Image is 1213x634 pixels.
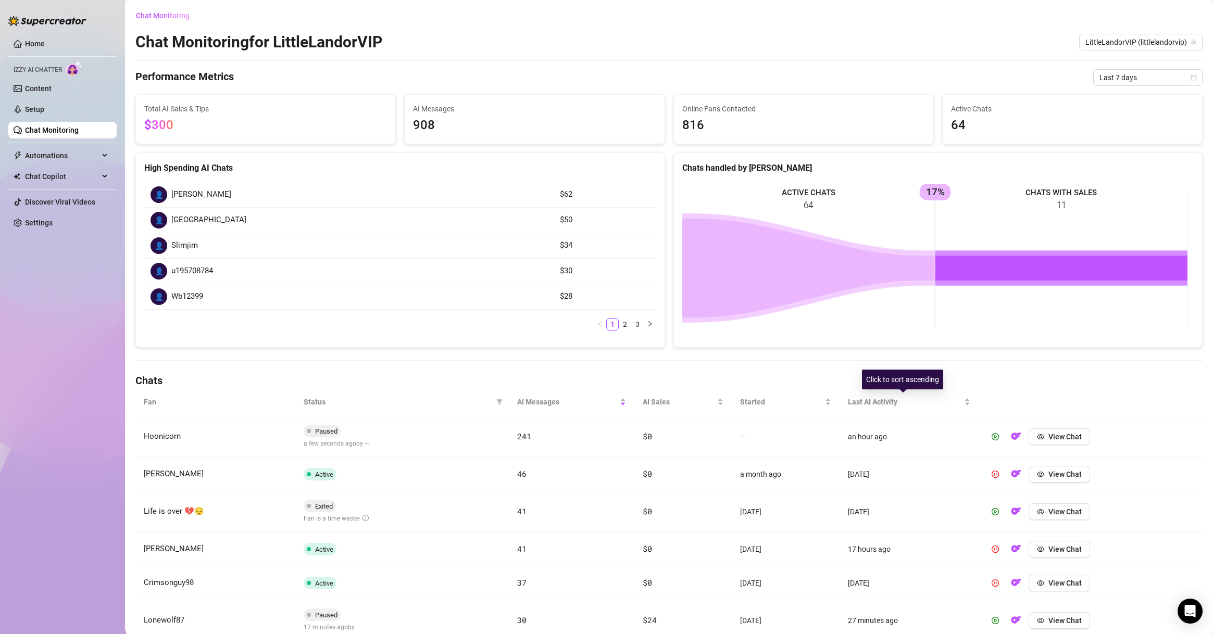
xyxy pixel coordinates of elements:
[304,440,369,447] span: a few seconds ago by —
[1037,546,1044,553] span: eye
[517,506,526,516] span: 41
[171,239,198,252] span: Slimjim
[732,416,840,458] td: —
[144,118,173,132] span: $300
[1037,579,1044,587] span: eye
[14,173,20,180] img: Chat Copilot
[992,617,999,624] span: play-circle
[517,615,526,625] span: 30
[682,161,1194,174] div: Chats handled by [PERSON_NAME]
[992,546,999,553] span: pause-circle
[1191,39,1197,45] span: team
[517,468,526,479] span: 46
[25,105,44,113] a: Setup
[643,506,652,516] span: $0
[1029,428,1090,445] button: View Chat
[732,458,840,491] td: a month ago
[1011,506,1021,516] img: OF
[840,416,979,458] td: an hour ago
[25,84,52,93] a: Content
[304,624,361,631] span: 17 minutes ago by —
[25,198,95,206] a: Discover Viral Videos
[840,532,979,566] td: 17 hours ago
[144,506,204,516] span: Life is over 💔😔
[1029,612,1090,629] button: View Chat
[315,427,337,435] span: Paused
[151,186,167,203] div: 👤
[992,508,999,515] span: play-circle
[151,237,167,254] div: 👤
[496,399,503,405] span: filter
[1008,547,1024,555] a: OF
[25,40,45,48] a: Home
[144,469,204,478] span: [PERSON_NAME]
[25,147,99,164] span: Automations
[413,116,656,135] span: 908
[315,471,333,478] span: Active
[1008,581,1024,589] a: OF
[840,491,979,532] td: [DATE]
[1008,466,1024,483] button: OF
[619,319,631,330] a: 2
[1008,618,1024,627] a: OF
[840,388,979,416] th: Last AI Activity
[951,103,1194,115] span: Active Chats
[315,546,333,553] span: Active
[1011,543,1021,554] img: OF
[171,265,213,277] span: u195708784
[1008,472,1024,480] a: OF
[315,502,333,510] span: Exited
[644,318,656,331] li: Next Page
[1178,599,1203,624] div: Open Intercom Messenger
[1008,503,1024,520] button: OF
[1048,616,1082,625] span: View Chat
[1029,466,1090,483] button: View Chat
[1008,510,1024,518] a: OF
[171,290,203,303] span: Wb12399
[643,396,715,408] span: AI Sales
[1008,435,1024,443] a: OF
[171,188,231,201] span: [PERSON_NAME]
[643,431,652,441] span: $0
[643,615,656,625] span: $24
[304,396,492,408] span: Status
[151,263,167,280] div: 👤
[144,544,204,553] span: [PERSON_NAME]
[135,7,198,24] button: Chat Monitoring
[315,611,337,619] span: Paused
[25,219,53,227] a: Settings
[606,318,619,331] li: 1
[840,458,979,491] td: [DATE]
[136,11,190,20] span: Chat Monitoring
[509,388,634,416] th: AI Messages
[862,370,943,389] div: Click to sort ascending
[517,577,526,588] span: 37
[992,579,999,587] span: pause-circle
[1008,541,1024,557] button: OF
[1011,431,1021,441] img: OF
[560,214,650,226] article: $50
[951,116,1194,135] span: 64
[171,214,246,226] span: [GEOGRAPHIC_DATA]
[1011,577,1021,588] img: OF
[315,579,333,587] span: Active
[1048,508,1082,516] span: View Chat
[362,515,369,521] span: info-circle
[740,396,823,408] span: Started
[151,288,167,305] div: 👤
[732,566,840,600] td: [DATE]
[619,318,631,331] li: 2
[607,319,618,330] a: 1
[1099,70,1196,85] span: Last 7 days
[1011,615,1021,625] img: OF
[8,16,86,26] img: logo-BBDzfeDw.svg
[304,515,369,522] span: Fan is a time waster
[135,69,234,86] h4: Performance Metrics
[643,577,652,588] span: $0
[1048,433,1082,441] span: View Chat
[1048,579,1082,587] span: View Chat
[1048,545,1082,553] span: View Chat
[1029,503,1090,520] button: View Chat
[992,471,999,478] span: pause-circle
[1037,508,1044,515] span: eye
